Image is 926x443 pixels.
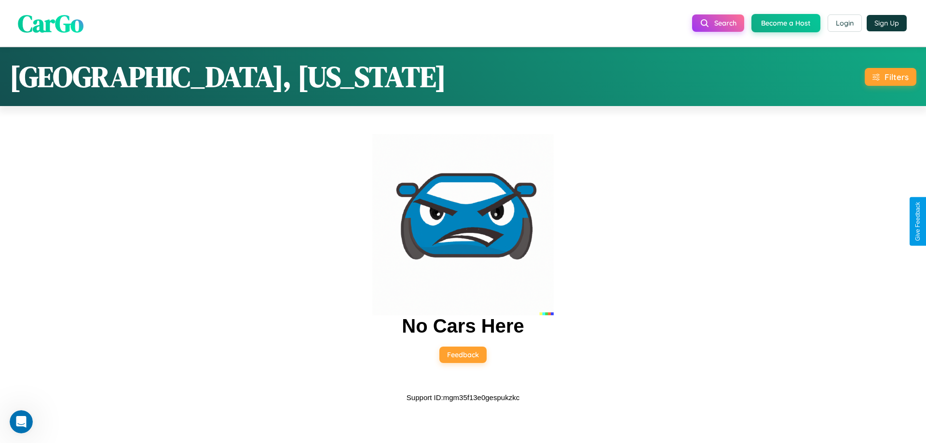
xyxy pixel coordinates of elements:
iframe: Intercom live chat [10,410,33,433]
span: Search [714,19,736,27]
button: Sign Up [867,15,907,31]
h2: No Cars Here [402,315,524,337]
div: Give Feedback [914,202,921,241]
button: Search [692,14,744,32]
button: Feedback [439,347,487,363]
button: Become a Host [751,14,820,32]
div: Filters [885,72,909,82]
span: CarGo [18,6,83,40]
button: Login [828,14,862,32]
p: Support ID: mgm35f13e0gespukzkc [407,391,519,404]
button: Filters [865,68,916,86]
img: car [372,134,554,315]
h1: [GEOGRAPHIC_DATA], [US_STATE] [10,57,446,96]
